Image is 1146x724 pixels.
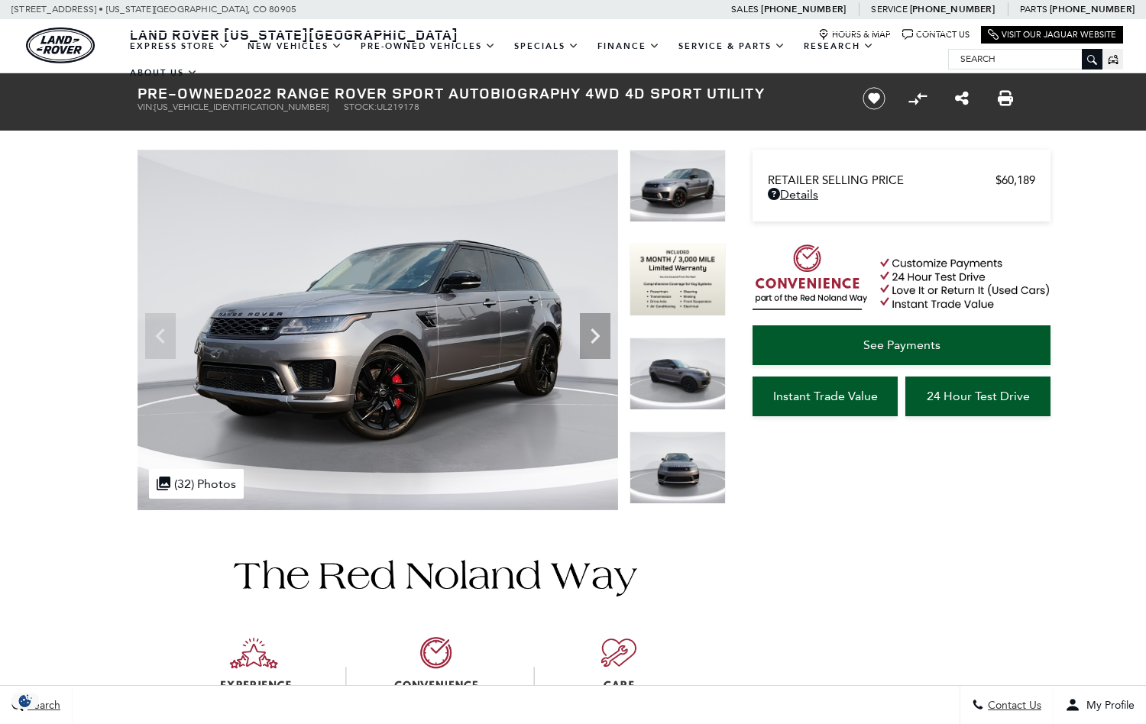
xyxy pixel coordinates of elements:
[238,33,351,60] a: New Vehicles
[1080,699,1135,712] span: My Profile
[995,173,1035,187] span: $60,189
[871,4,907,15] span: Service
[344,102,377,112] span: Stock:
[138,85,837,102] h1: 2022 Range Rover Sport Autobiography 4WD 4D Sport Utility
[753,325,1050,365] a: See Payments
[998,89,1013,108] a: Print this Pre-Owned 2022 Range Rover Sport Autobiography 4WD 4D Sport Utility
[588,33,669,60] a: Finance
[818,29,891,40] a: Hours & Map
[984,699,1041,712] span: Contact Us
[773,389,878,403] span: Instant Trade Value
[955,89,969,108] a: Share this Pre-Owned 2022 Range Rover Sport Autobiography 4WD 4D Sport Utility
[669,33,795,60] a: Service & Parts
[149,469,244,499] div: (32) Photos
[121,33,238,60] a: EXPRESS STORE
[902,29,970,40] a: Contact Us
[630,338,726,410] img: Used 2022 Eiger Gray Metallic Land Rover Autobiography image 3
[377,102,419,112] span: UL219178
[768,187,1035,202] a: Details
[905,377,1050,416] a: 24 Hour Test Drive
[630,431,726,504] img: Used 2022 Eiger Gray Metallic Land Rover Autobiography image 4
[768,173,995,187] span: Retailer Selling Price
[580,313,610,359] div: Next
[988,29,1116,40] a: Visit Our Jaguar Website
[731,4,759,15] span: Sales
[857,86,891,111] button: Save vehicle
[351,33,505,60] a: Pre-Owned Vehicles
[863,338,940,352] span: See Payments
[927,389,1030,403] span: 24 Hour Test Drive
[138,150,618,510] img: Used 2022 Eiger Gray Metallic Land Rover Autobiography image 1
[138,102,154,112] span: VIN:
[949,50,1102,68] input: Search
[26,27,95,63] a: land-rover
[1054,686,1146,724] button: Open user profile menu
[505,33,588,60] a: Specials
[768,173,1035,187] a: Retailer Selling Price $60,189
[795,33,883,60] a: Research
[910,3,995,15] a: [PHONE_NUMBER]
[8,693,43,709] img: Opt-Out Icon
[121,60,207,86] a: About Us
[121,33,948,86] nav: Main Navigation
[630,244,726,316] img: Used 2022 Eiger Gray Metallic Land Rover Autobiography image 2
[121,25,468,44] a: Land Rover [US_STATE][GEOGRAPHIC_DATA]
[753,377,898,416] a: Instant Trade Value
[630,150,726,222] img: Used 2022 Eiger Gray Metallic Land Rover Autobiography image 1
[1050,3,1135,15] a: [PHONE_NUMBER]
[26,27,95,63] img: Land Rover
[1020,4,1047,15] span: Parts
[138,82,235,103] strong: Pre-Owned
[130,25,458,44] span: Land Rover [US_STATE][GEOGRAPHIC_DATA]
[906,87,929,110] button: Compare vehicle
[11,4,296,15] a: [STREET_ADDRESS] • [US_STATE][GEOGRAPHIC_DATA], CO 80905
[8,693,43,709] section: Click to Open Cookie Consent Modal
[154,102,329,112] span: [US_VEHICLE_IDENTIFICATION_NUMBER]
[761,3,846,15] a: [PHONE_NUMBER]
